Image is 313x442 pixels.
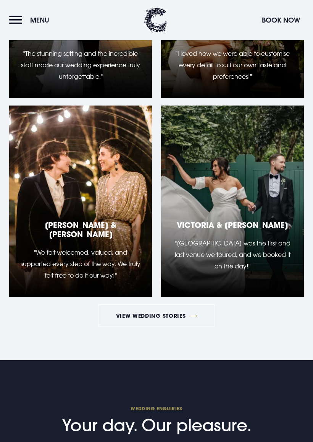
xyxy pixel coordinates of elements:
span: Wedding Enquiries [9,405,304,411]
button: Menu [9,12,53,28]
h2: Your day. Our pleasure. [9,405,304,435]
p: "We felt welcomed, valued, and supported every step of the way. We truly felt free to do it our w... [18,247,143,281]
p: "The stunning setting and the incredible staff made our wedding experience truly unforgettable." [18,48,143,83]
a: View Wedding Stories [98,304,215,327]
p: "[GEOGRAPHIC_DATA] was the first and last venue we toured, and we booked it on the day!" [170,237,295,272]
button: Book Now [258,12,304,28]
h5: [PERSON_NAME] & [PERSON_NAME] [18,220,143,239]
h5: Victoria & [PERSON_NAME] [170,220,295,229]
span: Menu [30,16,49,24]
img: Clandeboye Lodge [144,8,167,32]
a: [PERSON_NAME] & [PERSON_NAME] "We felt welcomed, valued, and supported every step of the way. We ... [9,106,152,297]
p: "I loved how we were able to customise every detail to suit our own taste and preferences!" [170,48,295,83]
a: Victoria & [PERSON_NAME] "[GEOGRAPHIC_DATA] was the first and last venue we toured, and we booked... [161,106,304,297]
